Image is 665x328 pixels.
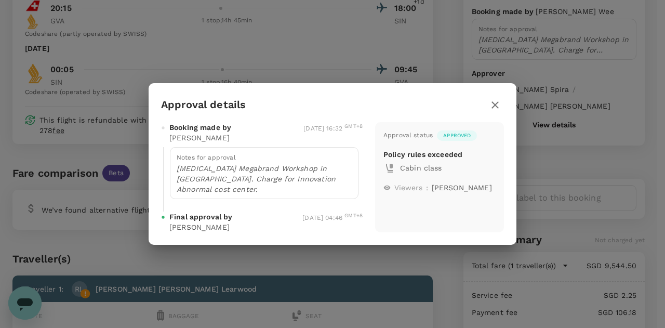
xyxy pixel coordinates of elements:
[432,182,492,193] p: [PERSON_NAME]
[303,125,363,132] span: [DATE] 16:32
[383,149,462,160] p: Policy rules exceeded
[400,163,496,173] p: Cabin class
[169,212,233,222] span: Final approval by
[383,130,433,141] div: Approval status
[437,132,477,139] span: Approved
[426,182,428,193] p: :
[344,123,363,129] sup: GMT+8
[394,182,423,193] p: Viewers
[169,222,230,232] p: [PERSON_NAME]
[177,154,236,161] span: Notes for approval
[161,99,246,111] h3: Approval details
[344,213,363,218] sup: GMT+8
[302,214,363,221] span: [DATE] 04:46
[169,133,230,143] p: [PERSON_NAME]
[169,122,231,133] span: Booking made by
[177,163,352,194] p: [MEDICAL_DATA] Megabrand Workshop in [GEOGRAPHIC_DATA]. Charge for Innovation Abnormal cost center.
